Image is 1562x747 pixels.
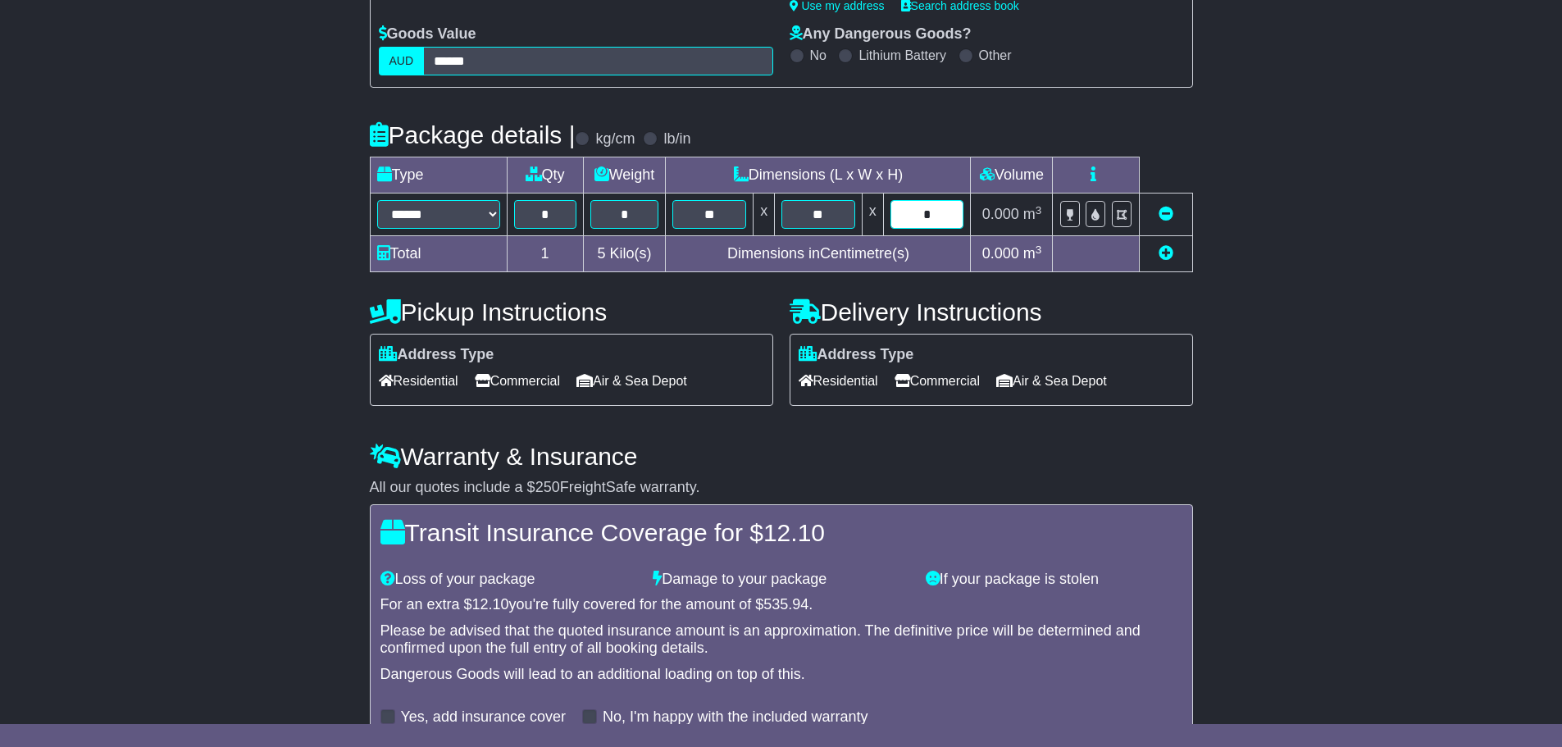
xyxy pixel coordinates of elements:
a: Remove this item [1159,206,1173,222]
td: x [862,194,883,236]
span: 250 [535,479,560,495]
div: Dangerous Goods will lead to an additional loading on top of this. [380,666,1182,684]
td: 1 [507,236,583,272]
label: AUD [379,47,425,75]
td: Volume [971,157,1053,194]
sup: 3 [1036,204,1042,216]
span: Commercial [895,368,980,394]
h4: Delivery Instructions [790,298,1193,326]
div: If your package is stolen [918,571,1191,589]
div: Please be advised that the quoted insurance amount is an approximation. The definitive price will... [380,622,1182,658]
label: lb/in [663,130,690,148]
label: Any Dangerous Goods? [790,25,972,43]
td: Kilo(s) [583,236,666,272]
span: Residential [799,368,878,394]
td: Total [370,236,507,272]
td: Dimensions in Centimetre(s) [666,236,971,272]
td: Weight [583,157,666,194]
h4: Warranty & Insurance [370,443,1193,470]
span: 535.94 [763,596,808,613]
span: 0.000 [982,245,1019,262]
span: 5 [597,245,605,262]
span: 0.000 [982,206,1019,222]
label: Address Type [799,346,914,364]
div: All our quotes include a $ FreightSafe warranty. [370,479,1193,497]
span: Commercial [475,368,560,394]
td: Qty [507,157,583,194]
span: Residential [379,368,458,394]
td: x [754,194,775,236]
span: Air & Sea Depot [996,368,1107,394]
sup: 3 [1036,244,1042,256]
h4: Transit Insurance Coverage for $ [380,519,1182,546]
div: Damage to your package [644,571,918,589]
label: kg/cm [595,130,635,148]
label: No, I'm happy with the included warranty [603,708,868,727]
label: Yes, add insurance cover [401,708,566,727]
label: No [810,48,827,63]
span: 12.10 [763,519,825,546]
span: m [1023,245,1042,262]
label: Lithium Battery [858,48,946,63]
a: Add new item [1159,245,1173,262]
label: Address Type [379,346,494,364]
span: Air & Sea Depot [576,368,687,394]
h4: Pickup Instructions [370,298,773,326]
h4: Package details | [370,121,576,148]
td: Dimensions (L x W x H) [666,157,971,194]
div: For an extra $ you're fully covered for the amount of $ . [380,596,1182,614]
span: m [1023,206,1042,222]
label: Other [979,48,1012,63]
td: Type [370,157,507,194]
span: 12.10 [472,596,509,613]
label: Goods Value [379,25,476,43]
div: Loss of your package [372,571,645,589]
